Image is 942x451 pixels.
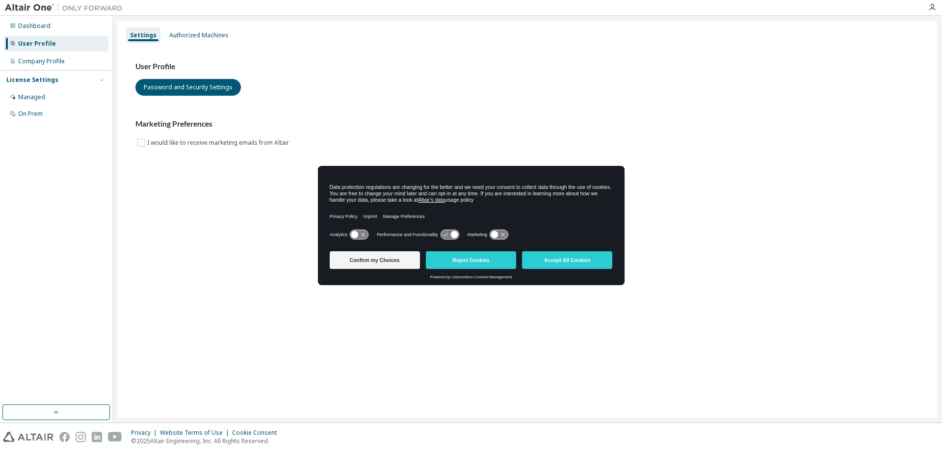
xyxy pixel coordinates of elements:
[131,437,283,445] p: © 2025 Altair Engineering, Inc. All Rights Reserved.
[18,110,43,118] div: On Prem
[18,57,65,65] div: Company Profile
[169,31,229,39] div: Authorized Machines
[135,62,919,72] h3: User Profile
[6,76,58,84] div: License Settings
[130,31,157,39] div: Settings
[3,432,53,442] img: altair_logo.svg
[18,93,45,101] div: Managed
[232,429,283,437] div: Cookie Consent
[76,432,86,442] img: instagram.svg
[135,79,241,96] button: Password and Security Settings
[131,429,160,437] div: Privacy
[18,22,51,30] div: Dashboard
[147,137,291,149] label: I would like to receive marketing emails from Altair
[59,432,70,442] img: facebook.svg
[5,3,128,13] img: Altair One
[18,40,56,48] div: User Profile
[92,432,102,442] img: linkedin.svg
[108,432,122,442] img: youtube.svg
[135,119,919,129] h3: Marketing Preferences
[160,429,232,437] div: Website Terms of Use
